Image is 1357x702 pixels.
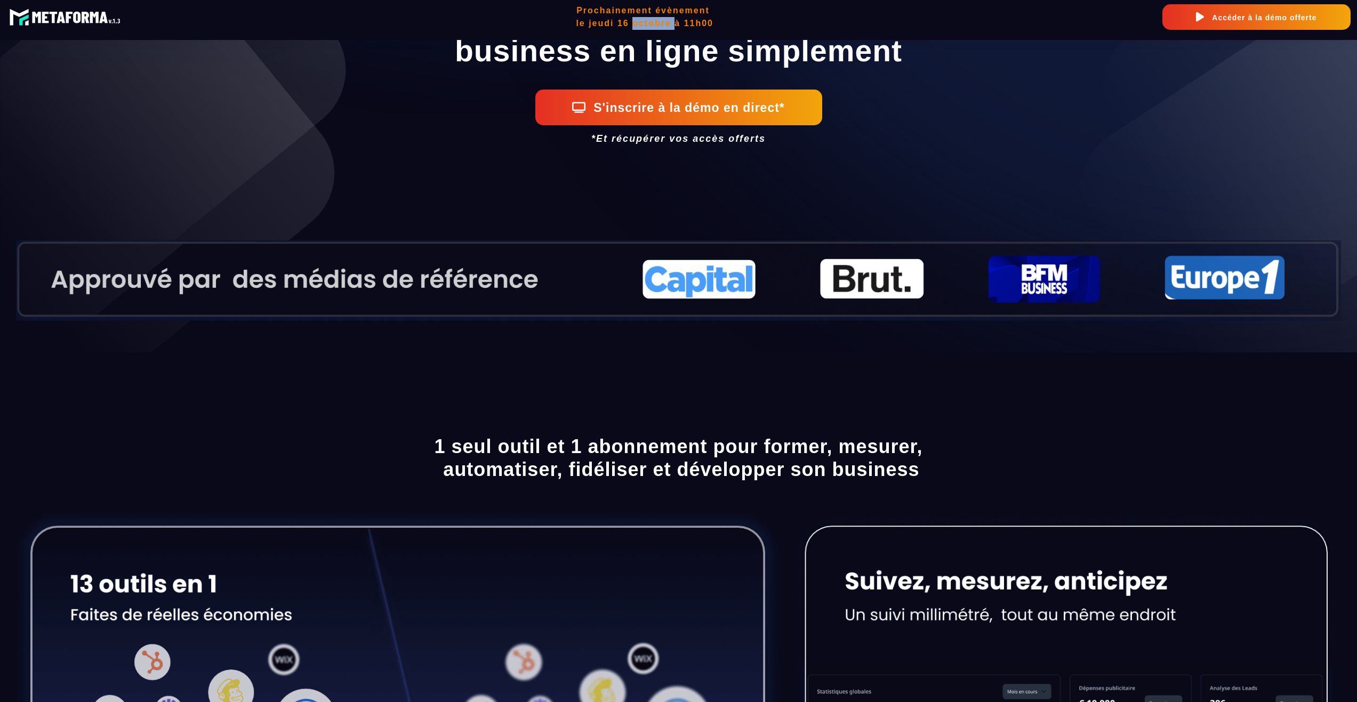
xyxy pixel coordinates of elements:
[1162,4,1351,30] button: Accéder à la démo offerte
[16,430,1341,486] h1: 1 seul outil et 1 abonnement pour former, mesurer, automatiser, fidéliser et développer son business
[127,4,1162,30] h2: Prochainement évènement le jeudi 16 octobre à 11h00
[591,133,766,144] i: *Et récupérer vos accès offerts
[535,90,822,125] button: S'inscrire à la démo en direct*
[9,5,125,29] img: 8fa9e2e868b1947d56ac74b6bb2c0e33_logo-meta-v1-2.fcd3b35b.svg
[16,240,1341,321] img: cedcaeaed21095557c16483233e6a24a_Capture_d%E2%80%99e%CC%81cran_2025-10-10_a%CC%80_12.46.04.png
